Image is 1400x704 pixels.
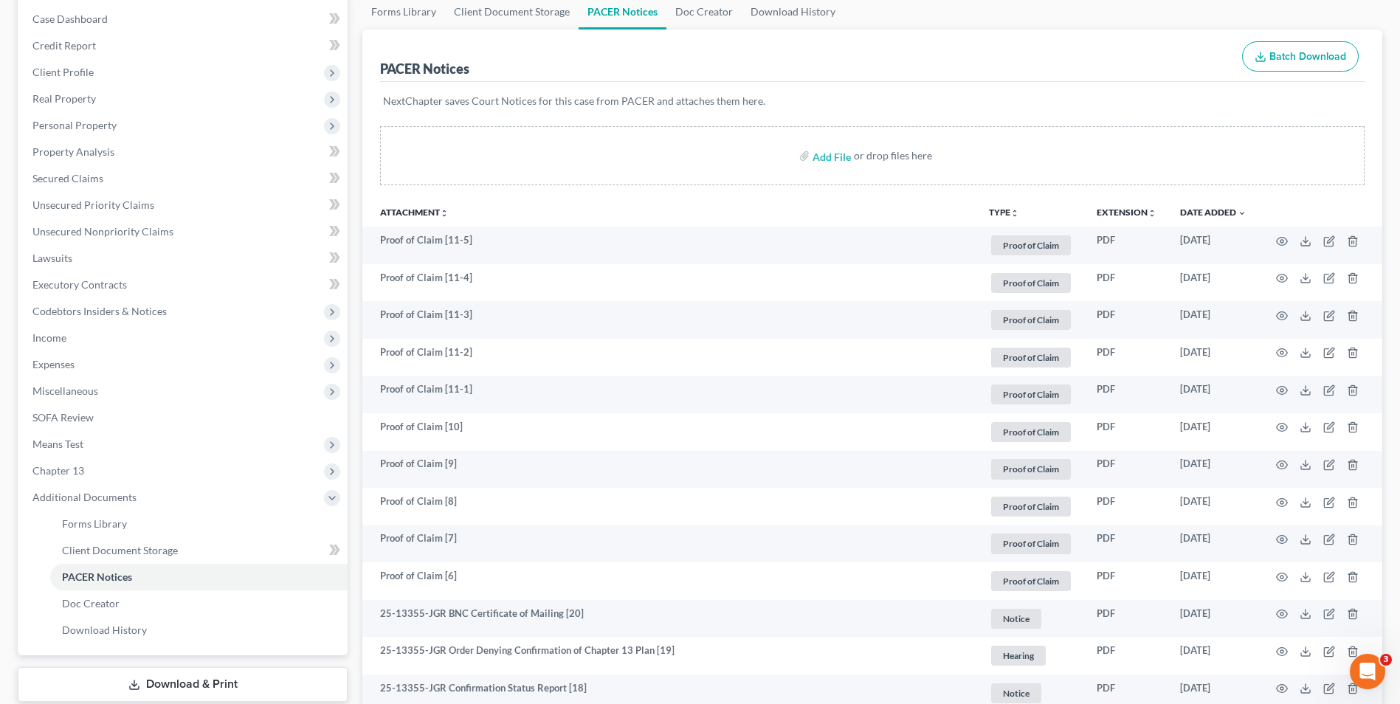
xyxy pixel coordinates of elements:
[991,384,1071,404] span: Proof of Claim
[989,308,1073,332] a: Proof of Claim
[32,66,94,78] span: Client Profile
[1097,207,1156,218] a: Extensionunfold_more
[1242,41,1359,72] button: Batch Download
[21,404,348,431] a: SOFA Review
[989,208,1019,218] button: TYPEunfold_more
[1168,264,1258,302] td: [DATE]
[440,209,449,218] i: unfold_more
[991,571,1071,591] span: Proof of Claim
[1168,301,1258,339] td: [DATE]
[1148,209,1156,218] i: unfold_more
[362,562,977,600] td: Proof of Claim [6]
[32,411,94,424] span: SOFA Review
[1168,637,1258,674] td: [DATE]
[21,165,348,192] a: Secured Claims
[991,273,1071,293] span: Proof of Claim
[1085,600,1168,638] td: PDF
[32,278,127,291] span: Executory Contracts
[1085,525,1168,563] td: PDF
[62,544,178,556] span: Client Document Storage
[991,459,1071,479] span: Proof of Claim
[21,272,348,298] a: Executory Contracts
[989,382,1073,407] a: Proof of Claim
[991,235,1071,255] span: Proof of Claim
[21,139,348,165] a: Property Analysis
[32,39,96,52] span: Credit Report
[1168,413,1258,451] td: [DATE]
[50,564,348,590] a: PACER Notices
[32,225,173,238] span: Unsecured Nonpriority Claims
[989,494,1073,519] a: Proof of Claim
[50,590,348,617] a: Doc Creator
[32,252,72,264] span: Lawsuits
[991,348,1071,367] span: Proof of Claim
[21,32,348,59] a: Credit Report
[1380,654,1392,666] span: 3
[32,305,167,317] span: Codebtors Insiders & Notices
[1168,451,1258,489] td: [DATE]
[1085,562,1168,600] td: PDF
[1085,451,1168,489] td: PDF
[991,683,1041,703] span: Notice
[32,199,154,211] span: Unsecured Priority Claims
[21,192,348,218] a: Unsecured Priority Claims
[380,207,449,218] a: Attachmentunfold_more
[50,511,348,537] a: Forms Library
[32,92,96,105] span: Real Property
[989,233,1073,258] a: Proof of Claim
[32,119,117,131] span: Personal Property
[854,148,932,163] div: or drop files here
[362,339,977,376] td: Proof of Claim [11-2]
[362,264,977,302] td: Proof of Claim [11-4]
[989,643,1073,668] a: Hearing
[1085,376,1168,414] td: PDF
[21,218,348,245] a: Unsecured Nonpriority Claims
[383,94,1362,108] p: NextChapter saves Court Notices for this case from PACER and attaches them here.
[362,451,977,489] td: Proof of Claim [9]
[50,537,348,564] a: Client Document Storage
[1168,525,1258,563] td: [DATE]
[362,600,977,638] td: 25-13355-JGR BNC Certificate of Mailing [20]
[1085,264,1168,302] td: PDF
[362,227,977,264] td: Proof of Claim [11-5]
[991,310,1071,330] span: Proof of Claim
[62,597,120,610] span: Doc Creator
[1180,207,1246,218] a: Date Added expand_more
[1168,376,1258,414] td: [DATE]
[32,464,84,477] span: Chapter 13
[991,534,1071,553] span: Proof of Claim
[1085,339,1168,376] td: PDF
[1238,209,1246,218] i: expand_more
[1085,637,1168,674] td: PDF
[1168,600,1258,638] td: [DATE]
[362,525,977,563] td: Proof of Claim [7]
[32,384,98,397] span: Miscellaneous
[989,271,1073,295] a: Proof of Claim
[989,531,1073,556] a: Proof of Claim
[362,376,977,414] td: Proof of Claim [11-1]
[32,145,114,158] span: Property Analysis
[362,301,977,339] td: Proof of Claim [11-3]
[1168,339,1258,376] td: [DATE]
[32,438,83,450] span: Means Test
[18,667,348,702] a: Download & Print
[62,570,132,583] span: PACER Notices
[50,617,348,643] a: Download History
[362,488,977,525] td: Proof of Claim [8]
[989,420,1073,444] a: Proof of Claim
[989,345,1073,370] a: Proof of Claim
[362,413,977,451] td: Proof of Claim [10]
[1168,227,1258,264] td: [DATE]
[991,609,1041,629] span: Notice
[32,331,66,344] span: Income
[362,637,977,674] td: 25-13355-JGR Order Denying Confirmation of Chapter 13 Plan [19]
[32,491,137,503] span: Additional Documents
[62,517,127,530] span: Forms Library
[1085,413,1168,451] td: PDF
[1168,562,1258,600] td: [DATE]
[1168,488,1258,525] td: [DATE]
[991,497,1071,517] span: Proof of Claim
[62,624,147,636] span: Download History
[1085,488,1168,525] td: PDF
[991,646,1046,666] span: Hearing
